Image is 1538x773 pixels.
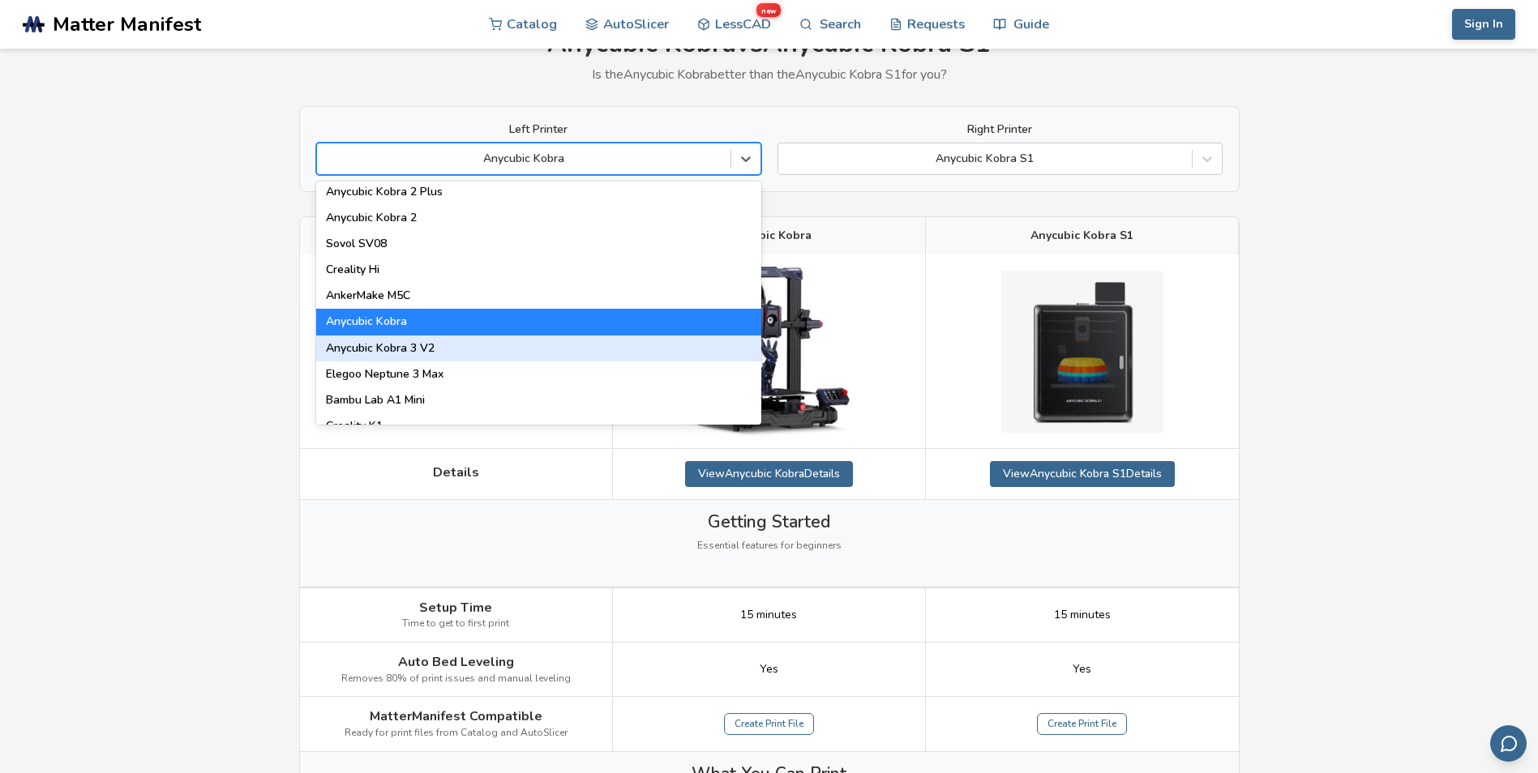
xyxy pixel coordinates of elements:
img: Anycubic Kobra S1 [1001,271,1163,433]
h1: Anycubic Kobra vs Anycubic Kobra S1 [299,29,1240,59]
span: Time to get to first print [402,618,509,630]
p: Is the Anycubic Kobra better than the Anycubic Kobra S1 for you? [299,67,1240,82]
div: Elegoo Neptune 3 Max [316,361,761,387]
a: Create Print File [724,713,814,736]
div: Bambu Lab A1 Mini [316,387,761,413]
label: Left Printer [316,123,761,136]
div: Anycubic Kobra 3 V2 [316,335,761,361]
span: Essential features for beginners [697,540,842,552]
div: Sovol SV08 [316,231,761,257]
input: Anycubic Kobra S1 [786,152,790,165]
span: 15 minutes [740,609,797,621]
div: Anycubic Kobra [316,309,761,335]
span: Anycubic Kobra [726,229,812,242]
span: Anycubic Kobra S1 [1030,229,1133,242]
span: MatterManifest Compatible [370,709,542,724]
div: Creality Hi [316,257,761,283]
span: Matter Manifest [53,13,201,36]
span: Details [433,465,479,480]
span: Auto Bed Leveling [398,655,514,669]
button: Sign In [1452,9,1515,40]
div: Creality K1 [316,413,761,439]
span: Setup Time [419,600,492,615]
div: AnkerMake M5C [316,283,761,309]
span: 15 minutes [1054,609,1111,621]
span: Removes 80% of print issues and manual leveling [341,673,571,685]
span: Getting Started [708,512,830,532]
input: Anycubic KobraSovol SV07AnkerMake M5Anycubic I3 MegaAnycubic I3 Mega SAnycubic Kobra 2 MaxAnycubi... [325,152,328,165]
a: ViewAnycubic KobraDetails [685,461,853,487]
span: Yes [760,663,778,676]
div: Anycubic Kobra 2 Plus [316,179,761,205]
label: Right Printer [778,123,1223,136]
img: Anycubic Kobra [688,267,850,436]
a: ViewAnycubic Kobra S1Details [990,461,1175,487]
button: Send feedback via email [1490,725,1527,762]
span: Yes [1073,663,1091,676]
span: Ready for print files from Catalog and AutoSlicer [345,728,568,739]
div: Anycubic Kobra 2 [316,205,761,231]
span: new [756,2,782,18]
a: Create Print File [1037,713,1127,736]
